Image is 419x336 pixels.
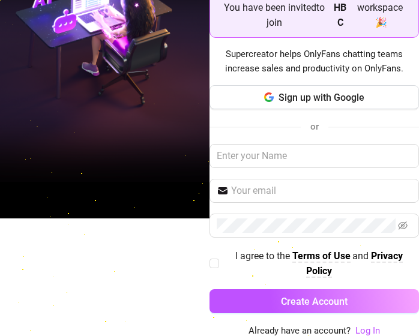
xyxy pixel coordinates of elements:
[235,250,292,262] span: I agree to the
[209,144,419,168] input: Enter your Name
[292,250,351,263] a: Terms of Use
[231,184,412,198] input: Your email
[281,296,348,307] span: Create Account
[355,325,380,336] a: Log In
[279,92,364,103] span: Sign up with Google
[310,121,319,132] span: or
[209,47,419,76] span: Supercreator helps OnlyFans chatting teams increase sales and productivity on OnlyFans.
[352,250,371,262] span: and
[334,2,346,28] strong: HBC
[398,221,408,230] span: eye-invisible
[209,85,419,109] button: Sign up with Google
[292,250,351,262] strong: Terms of Use
[209,289,419,313] button: Create Account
